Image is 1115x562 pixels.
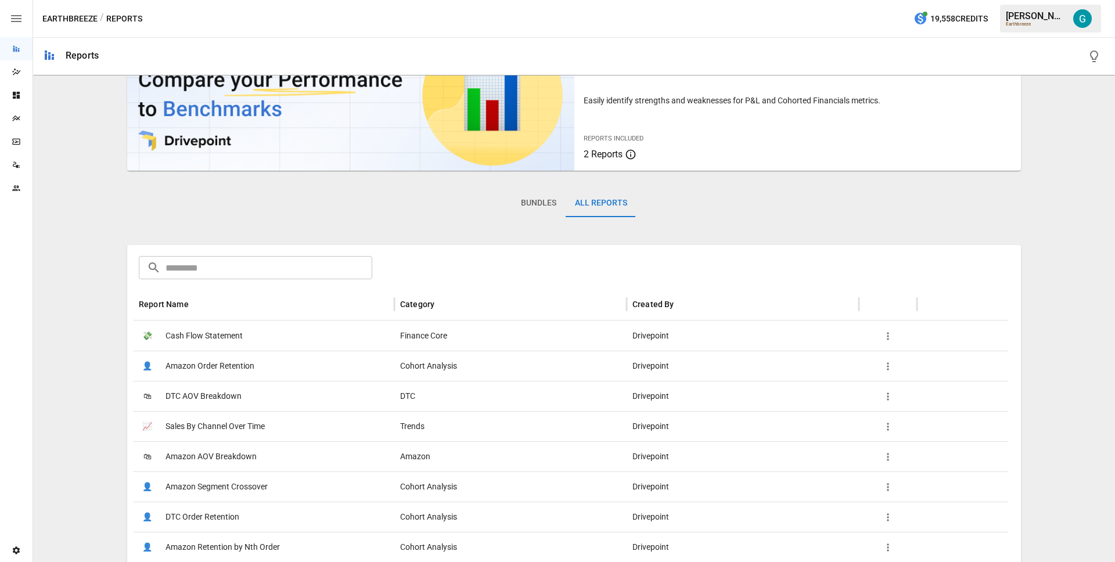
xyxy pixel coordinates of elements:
span: 💸 [139,327,156,345]
span: 2 Reports [584,149,623,160]
div: Drivepoint [627,320,859,351]
div: Trends [394,411,627,441]
img: Gavin Acres [1073,9,1092,28]
div: Cohort Analysis [394,502,627,532]
div: Reports [66,50,99,61]
div: Drivepoint [627,532,859,562]
span: Amazon Segment Crossover [166,472,268,502]
span: Sales By Channel Over Time [166,412,265,441]
div: Cohort Analysis [394,471,627,502]
span: Amazon Retention by Nth Order [166,532,280,562]
span: 🛍 [139,388,156,405]
button: Sort [675,296,692,312]
div: / [100,12,104,26]
div: Drivepoint [627,441,859,471]
span: Cash Flow Statement [166,321,243,351]
div: Drivepoint [627,471,859,502]
span: 👤 [139,478,156,496]
span: 📈 [139,418,156,435]
span: 👤 [139,358,156,375]
span: Amazon AOV Breakdown [166,442,257,471]
span: 👤 [139,509,156,526]
span: 👤 [139,539,156,556]
div: Finance Core [394,320,627,351]
button: Sort [190,296,206,312]
div: Report Name [139,300,189,309]
button: Bundles [512,189,566,217]
span: Amazon Order Retention [166,351,254,381]
span: 19,558 Credits [930,12,988,26]
p: Easily identify strengths and weaknesses for P&L and Cohorted Financials metrics. [584,95,1012,106]
div: DTC [394,381,627,411]
button: 19,558Credits [909,8,992,30]
div: Drivepoint [627,502,859,532]
button: Sort [436,296,452,312]
div: Cohort Analysis [394,351,627,381]
span: DTC Order Retention [166,502,239,532]
div: Drivepoint [627,351,859,381]
div: Cohort Analysis [394,532,627,562]
div: Earthbreeze [1006,21,1066,27]
div: Amazon [394,441,627,471]
button: Gavin Acres [1066,2,1099,35]
div: Category [400,300,434,309]
button: Earthbreeze [42,12,98,26]
div: [PERSON_NAME] [1006,10,1066,21]
div: Drivepoint [627,411,859,441]
div: Created By [632,300,674,309]
img: video thumbnail [127,20,574,171]
div: Drivepoint [627,381,859,411]
span: DTC AOV Breakdown [166,381,242,411]
span: 🛍 [139,448,156,466]
button: All Reports [566,189,636,217]
span: Reports Included [584,135,643,142]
